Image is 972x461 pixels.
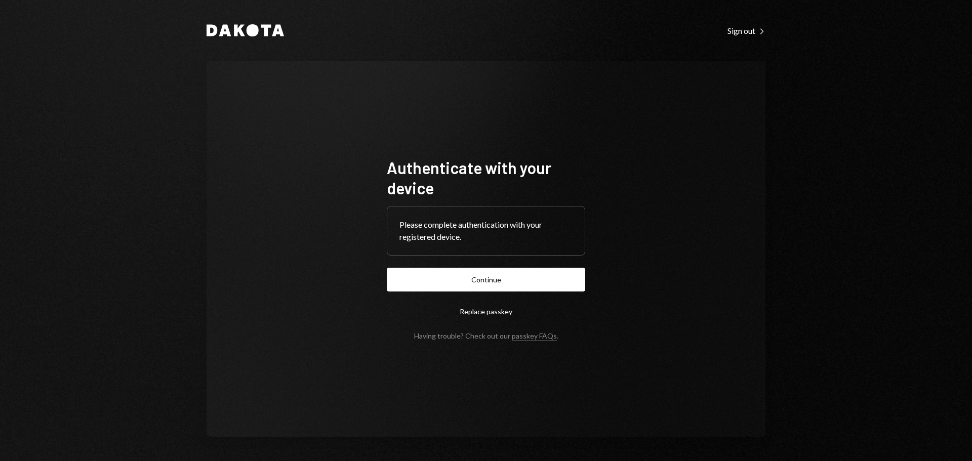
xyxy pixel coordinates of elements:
[387,268,585,291] button: Continue
[512,331,557,341] a: passkey FAQs
[727,25,765,36] a: Sign out
[414,331,558,340] div: Having trouble? Check out our .
[387,300,585,323] button: Replace passkey
[727,26,765,36] div: Sign out
[399,219,573,243] div: Please complete authentication with your registered device.
[387,157,585,198] h1: Authenticate with your device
